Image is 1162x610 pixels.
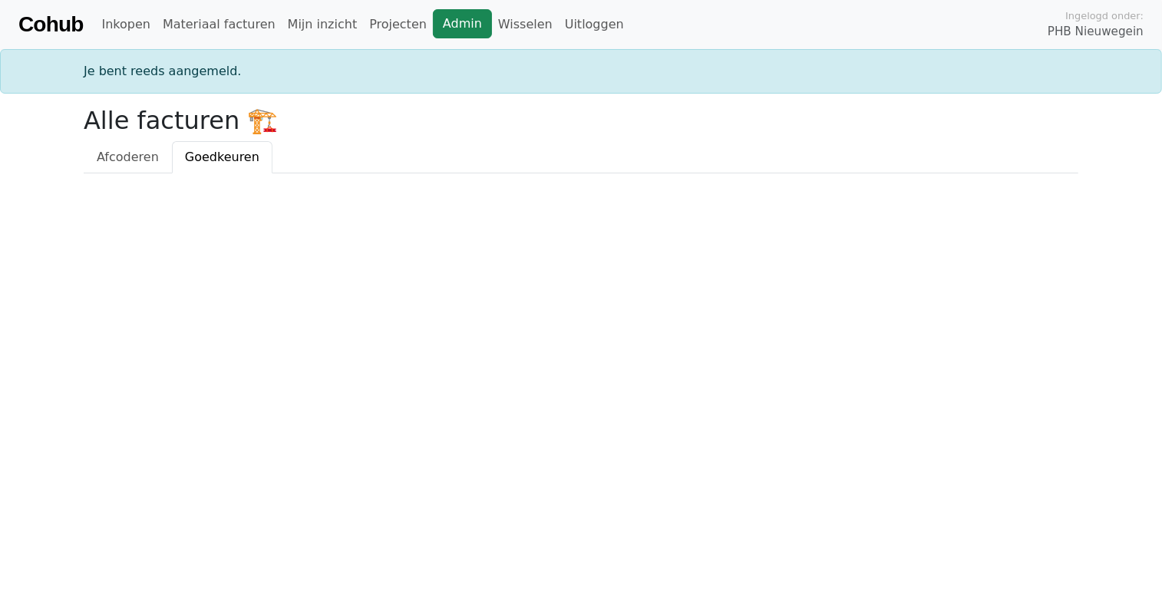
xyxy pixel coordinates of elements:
span: PHB Nieuwegein [1048,23,1144,41]
a: Afcoderen [84,141,172,173]
a: Admin [433,9,492,38]
div: Je bent reeds aangemeld. [74,62,1088,81]
a: Wisselen [492,9,559,40]
a: Inkopen [95,9,156,40]
a: Materiaal facturen [157,9,282,40]
a: Goedkeuren [172,141,272,173]
span: Ingelogd onder: [1065,8,1144,23]
a: Uitloggen [559,9,630,40]
span: Goedkeuren [185,150,259,164]
a: Cohub [18,6,83,43]
a: Mijn inzicht [282,9,364,40]
span: Afcoderen [97,150,159,164]
a: Projecten [363,9,433,40]
h2: Alle facturen 🏗️ [84,106,1078,135]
